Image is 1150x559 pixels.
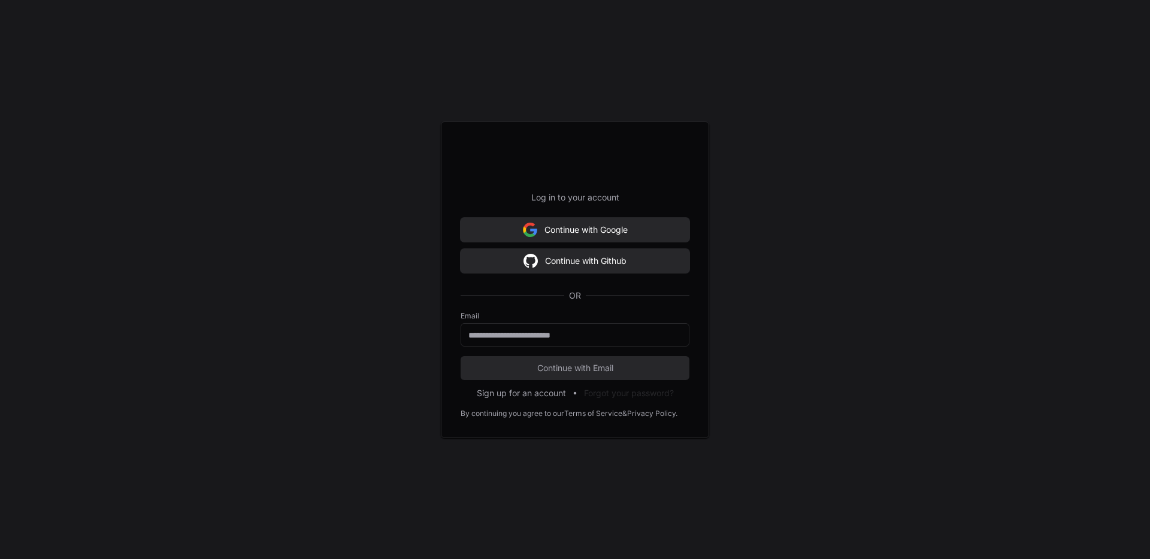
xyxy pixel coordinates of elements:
[461,311,689,321] label: Email
[461,192,689,203] p: Log in to your account
[461,218,689,242] button: Continue with Google
[564,290,586,302] span: OR
[461,362,689,374] span: Continue with Email
[523,249,538,273] img: Sign in with google
[477,387,566,399] button: Sign up for an account
[564,409,622,418] a: Terms of Service
[461,409,564,418] div: By continuing you agree to our
[622,409,627,418] div: &
[461,356,689,380] button: Continue with Email
[523,218,537,242] img: Sign in with google
[584,387,674,399] button: Forgot your password?
[461,249,689,273] button: Continue with Github
[627,409,677,418] a: Privacy Policy.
